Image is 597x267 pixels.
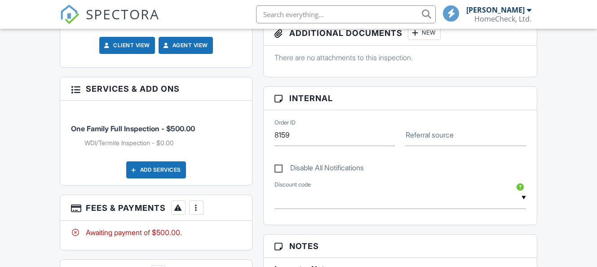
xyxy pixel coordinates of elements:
input: Search everything... [256,5,436,23]
div: HomeCheck, Ltd. [474,14,531,23]
img: The Best Home Inspection Software - Spectora [60,4,80,24]
div: Awaiting payment of $500.00. [71,227,241,237]
span: SPECTORA [86,4,159,23]
a: SPECTORA [60,12,159,31]
span: One Family Full Inspection - $500.00 [71,124,195,133]
h3: Fees & Payments [60,195,252,221]
h3: Additional Documents [264,20,537,46]
a: Agent View [162,41,208,50]
div: [PERSON_NAME] [466,5,525,14]
a: Client View [102,41,150,50]
label: Disable All Notifications [274,164,364,175]
h3: Notes [264,235,537,258]
li: Add on: WDI/Termite Inspection [84,138,241,147]
li: Service: One Family Full Inspection [71,107,241,154]
div: New [408,26,441,40]
label: Discount code [274,181,311,189]
div: Add Services [126,161,186,178]
h3: Services & Add ons [60,77,252,101]
p: There are no attachments to this inspection. [274,53,526,62]
h3: Internal [264,87,537,110]
label: Order ID [274,118,296,126]
label: Referral source [406,130,454,140]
